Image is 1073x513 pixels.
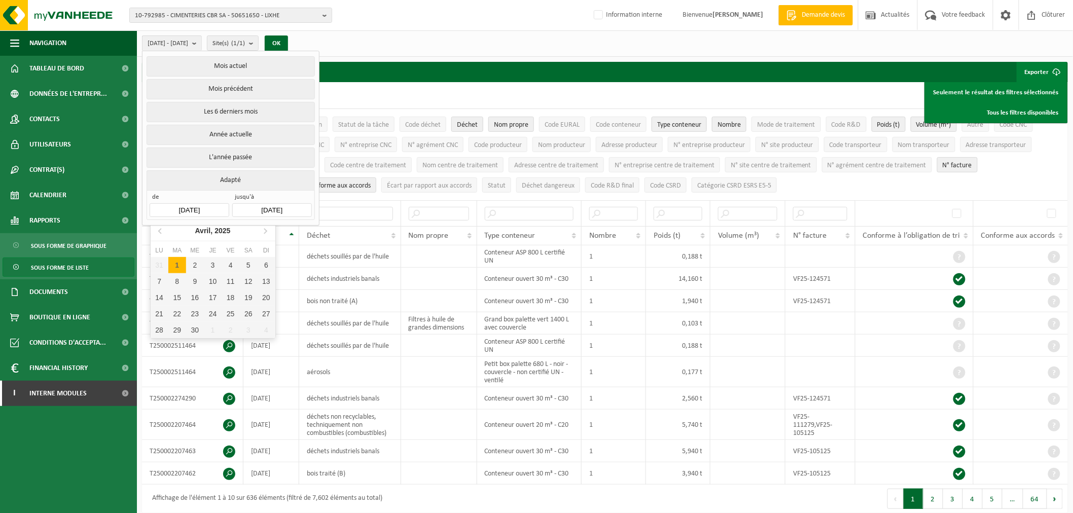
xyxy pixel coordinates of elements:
[400,117,446,132] button: Code déchetCode déchet: Activate to sort
[168,245,186,255] div: Ma
[168,257,186,273] div: 1
[596,137,663,152] button: Adresse producteurAdresse producteur: Activate to sort
[718,121,741,129] span: Nombre
[302,177,376,193] button: Conforme aux accords : Activate to sort
[207,35,259,51] button: Site(s)(1/1)
[232,193,311,203] span: jusqu'à
[477,462,582,485] td: Conteneur ouvert 30 m³ - C30
[239,306,257,322] div: 26
[522,182,575,190] span: Déchet dangereux
[963,489,983,509] button: 4
[943,489,963,509] button: 3
[29,182,66,208] span: Calendrier
[168,289,186,306] div: 15
[299,357,401,387] td: aérosols
[222,257,239,273] div: 4
[29,157,64,182] span: Contrat(s)
[697,182,771,190] span: Catégorie CSRD ESRS E5-5
[151,257,168,273] div: 31
[422,162,498,169] span: Nom centre de traitement
[231,40,245,47] count: (1/1)
[962,117,989,132] button: AutreAutre: Activate to sort
[151,245,168,255] div: Lu
[29,106,60,132] span: Contacts
[469,137,527,152] button: Code producteurCode producteur: Activate to sort
[3,258,134,277] a: Sous forme de liste
[204,245,222,255] div: Je
[863,232,960,240] span: Conforme à l’obligation de tri
[538,141,585,149] span: Nom producteur
[926,102,1066,123] a: Tous les filtres disponibles
[785,290,855,312] td: VF25-124571
[609,157,720,172] button: N° entreprise centre de traitementN° entreprise centre de traitement: Activate to sort
[785,387,855,410] td: VF25-124571
[142,440,243,462] td: T250002207463
[601,141,657,149] span: Adresse producteur
[191,223,235,239] div: Avril,
[243,387,299,410] td: [DATE]
[142,312,243,335] td: T250002511465
[151,306,168,322] div: 21
[652,117,707,132] button: Type conteneurType conteneur: Activate to sort
[457,121,478,129] span: Déchet
[981,232,1055,240] span: Conforme aux accords
[307,232,330,240] span: Déchet
[822,157,932,172] button: N° agrément centre de traitementN° agrément centre de traitement: Activate to sort
[142,335,243,357] td: T250002511464
[477,387,582,410] td: Conteneur ouvert 30 m³ - C30
[142,35,202,51] button: [DATE] - [DATE]
[409,232,449,240] span: Nom propre
[582,440,646,462] td: 1
[243,335,299,357] td: [DATE]
[591,182,634,190] span: Code R&D final
[592,8,662,23] label: Information interne
[308,182,371,190] span: Conforme aux accords
[222,289,239,306] div: 18
[877,121,900,129] span: Poids (t)
[545,121,580,129] span: Code EURAL
[402,137,463,152] button: N° agrément CNCN° agrément CNC: Activate to sort
[516,177,580,193] button: Déchet dangereux : Activate to sort
[692,177,777,193] button: Catégorie CSRD ESRS E5-5Catégorie CSRD ESRS E5-5: Activate to sort
[29,305,90,330] span: Boutique en ligne
[147,56,314,77] button: Mois actuel
[408,141,458,149] span: N° agrément CNC
[186,245,204,255] div: Me
[994,117,1033,132] button: Code CNCCode CNC: Activate to sort
[477,335,582,357] td: Conteneur ASP 800 L certifié UN
[147,490,382,508] div: Affichage de l'élément 1 à 10 sur 636 éléments (filtré de 7,602 éléments au total)
[585,177,639,193] button: Code R&D finalCode R&amp;D final: Activate to sort
[477,268,582,290] td: Conteneur ouvert 30 m³ - C30
[785,268,855,290] td: VF25-124571
[731,162,811,169] span: N° site centre de traitement
[756,137,819,152] button: N° site producteurN° site producteur : Activate to sort
[482,177,511,193] button: StatutStatut: Activate to sort
[824,137,887,152] button: Code transporteurCode transporteur: Activate to sort
[937,157,978,172] button: N° factureN° facture: Activate to sort
[983,489,1003,509] button: 5
[923,489,943,509] button: 2
[582,335,646,357] td: 1
[477,245,582,268] td: Conteneur ASP 800 L certifié UN
[142,245,243,268] td: T250002577632
[582,357,646,387] td: 1
[239,289,257,306] div: 19
[142,410,243,440] td: T250002207464
[10,381,19,406] span: I
[142,268,243,290] td: T250002513659
[151,289,168,306] div: 14
[330,162,406,169] span: Code centre de traitement
[29,330,106,355] span: Conditions d'accepta...
[222,322,239,338] div: 2
[29,208,60,233] span: Rapports
[222,273,239,289] div: 11
[186,289,204,306] div: 16
[657,121,701,129] span: Type conteneur
[257,322,275,338] div: 4
[29,132,71,157] span: Utilisateurs
[488,182,506,190] span: Statut
[151,322,168,338] div: 28
[142,387,243,410] td: T250002274290
[477,312,582,335] td: Grand box palette vert 1400 L avec couvercle
[239,245,257,255] div: Sa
